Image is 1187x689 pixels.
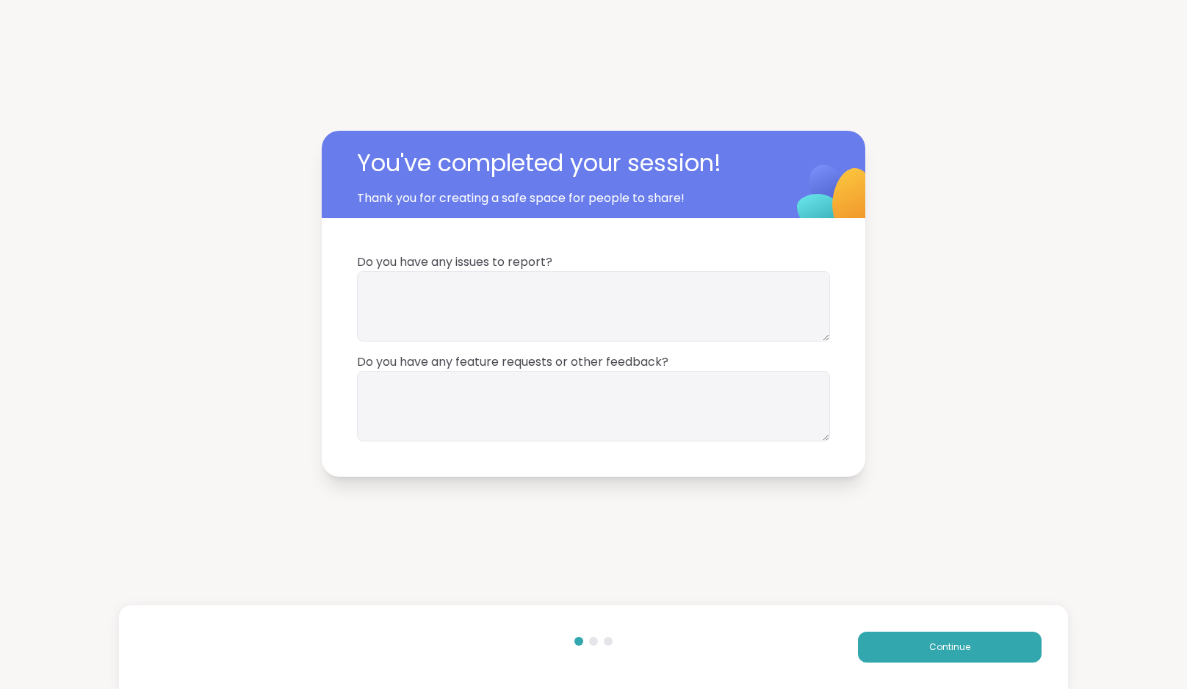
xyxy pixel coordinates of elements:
[357,145,783,181] span: You've completed your session!
[929,641,970,654] span: Continue
[762,126,909,273] img: ShareWell Logomark
[357,353,830,371] span: Do you have any feature requests or other feedback?
[357,253,830,271] span: Do you have any issues to report?
[858,632,1042,663] button: Continue
[357,190,761,207] span: Thank you for creating a safe space for people to share!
